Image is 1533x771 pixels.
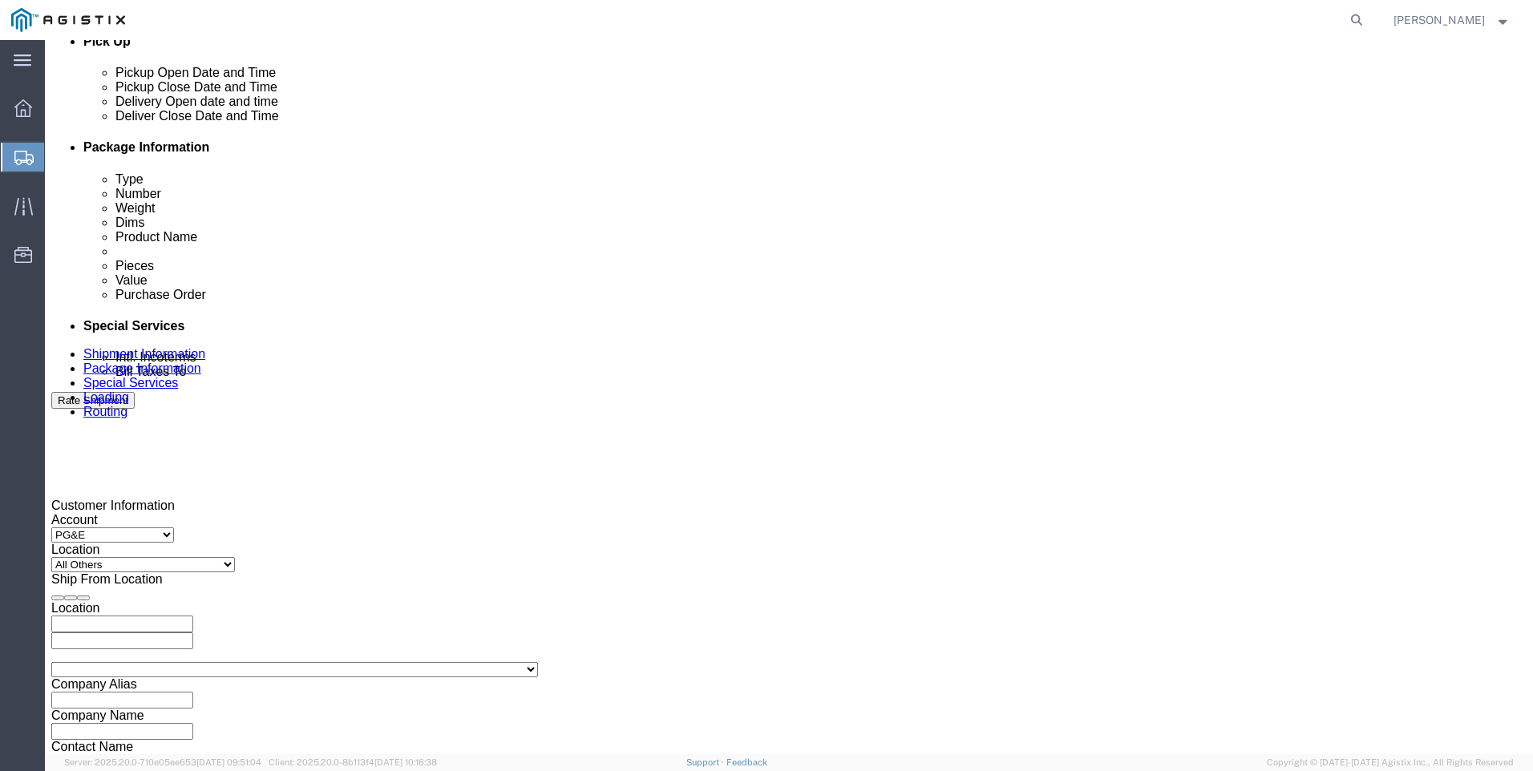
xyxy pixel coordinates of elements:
[64,757,261,767] span: Server: 2025.20.0-710e05ee653
[1267,756,1514,769] span: Copyright © [DATE]-[DATE] Agistix Inc., All Rights Reserved
[196,757,261,767] span: [DATE] 09:51:04
[11,8,125,32] img: logo
[726,757,767,767] a: Feedback
[269,757,437,767] span: Client: 2025.20.0-8b113f4
[374,757,437,767] span: [DATE] 10:16:38
[1393,10,1511,30] button: [PERSON_NAME]
[686,757,726,767] a: Support
[45,40,1533,754] iframe: FS Legacy Container
[1393,11,1485,29] span: JJ Bighorse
